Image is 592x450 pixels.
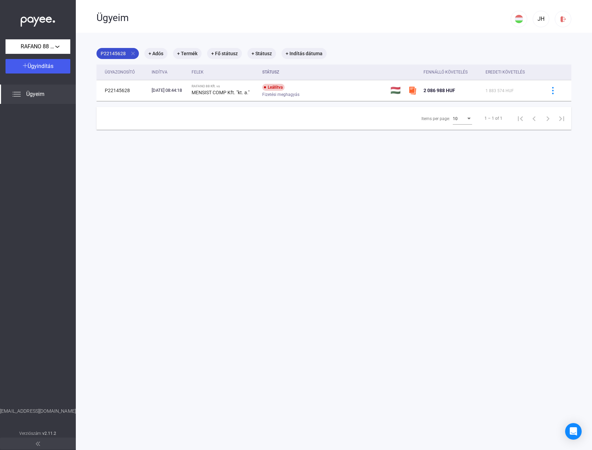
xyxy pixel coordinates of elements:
[207,48,242,59] mat-chip: + Fő státusz
[105,68,135,76] div: Ügyazonosító
[527,111,541,125] button: Previous page
[535,15,547,23] div: JH
[6,39,70,54] button: RAFANO 88 Kft.
[96,48,139,59] mat-chip: P22145628
[262,84,285,91] div: Leállítva
[282,48,327,59] mat-chip: + Indítás dátuma
[453,114,472,123] mat-select: Items per page:
[6,59,70,74] button: Ügyindítás
[262,90,299,99] span: Fizetési meghagyás
[152,68,167,76] div: Indítva
[388,80,405,101] td: 🇭🇺
[96,80,149,101] td: P22145628
[192,84,257,88] div: RAFANO 88 Kft. vs
[486,68,537,76] div: Eredeti követelés
[513,111,527,125] button: First page
[423,68,468,76] div: Fennálló követelés
[423,88,455,93] span: 2 086 988 HUF
[484,114,502,123] div: 1 – 1 of 1
[533,11,549,27] button: JH
[36,442,40,446] img: arrow-double-left-grey.svg
[130,50,136,57] mat-icon: close
[26,90,44,98] span: Ügyeim
[28,63,53,69] span: Ügyindítás
[408,86,417,95] img: szamlazzhu-mini
[541,111,555,125] button: Next page
[144,48,167,59] mat-chip: + Adós
[555,11,571,27] button: logout-red
[21,13,55,27] img: white-payee-white-dot.svg
[12,90,21,98] img: list.svg
[105,68,146,76] div: Ügyazonosító
[511,11,527,27] button: HU
[486,88,514,93] span: 1 883 574 HUF
[421,115,450,123] div: Items per page:
[247,48,276,59] mat-chip: + Státusz
[152,87,186,94] div: [DATE] 08:44:18
[152,68,186,76] div: Indítva
[192,90,249,95] strong: MENSIST COMP Kft. "kt. a."
[173,48,202,59] mat-chip: + Termék
[192,68,204,76] div: Felek
[549,87,557,94] img: more-blue
[192,68,257,76] div: Felek
[545,83,560,98] button: more-blue
[515,15,523,23] img: HU
[565,423,582,440] div: Open Intercom Messenger
[555,111,569,125] button: Last page
[21,42,55,51] span: RAFANO 88 Kft.
[96,12,511,24] div: Ügyeim
[486,68,525,76] div: Eredeti követelés
[42,431,57,436] strong: v2.11.2
[423,68,480,76] div: Fennálló követelés
[560,16,567,23] img: logout-red
[259,65,388,80] th: Státusz
[23,63,28,68] img: plus-white.svg
[453,116,458,121] span: 10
